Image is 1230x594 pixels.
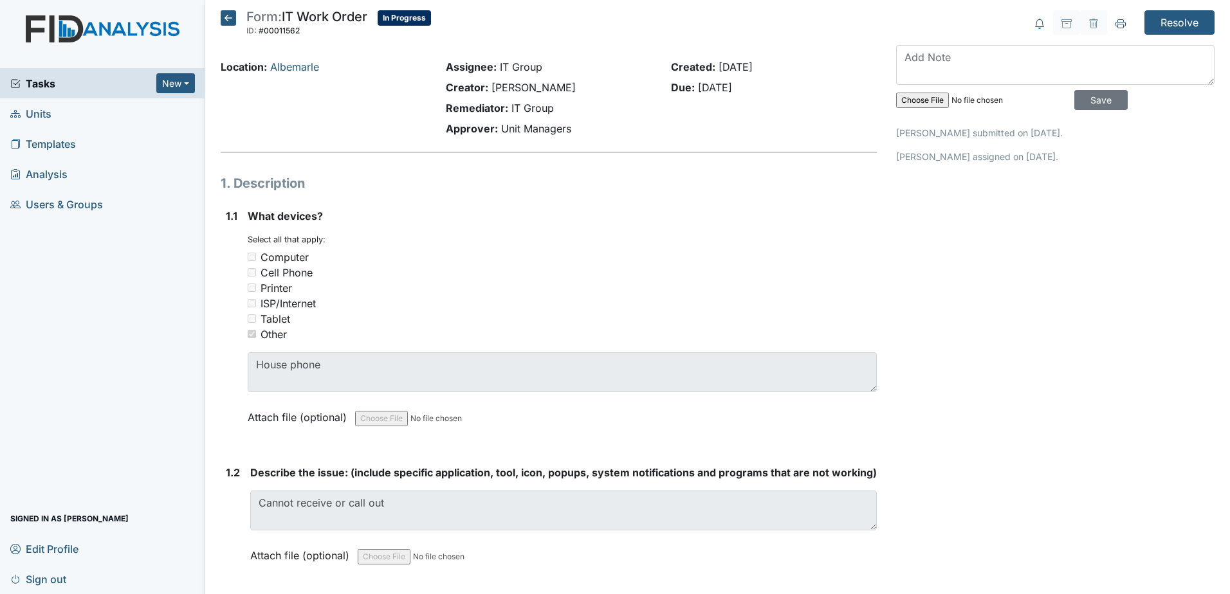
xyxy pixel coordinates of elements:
input: Computer [248,253,256,261]
span: Form: [246,9,282,24]
input: Save [1074,90,1128,110]
span: [PERSON_NAME] [491,81,576,94]
strong: Remediator: [446,102,508,114]
input: Printer [248,283,256,292]
div: IT Work Order [246,10,367,39]
p: [PERSON_NAME] submitted on [DATE]. [896,126,1215,139]
p: [PERSON_NAME] assigned on [DATE]. [896,150,1215,163]
textarea: House phone [248,352,877,392]
span: IT Group [511,102,554,114]
strong: Creator: [446,81,488,94]
a: Tasks [10,76,156,91]
span: Users & Groups [10,194,103,214]
label: Attach file (optional) [248,402,352,425]
h1: 1. Description [221,174,877,193]
span: Signed in as [PERSON_NAME] [10,509,129,528]
button: New [156,73,195,93]
span: IT Group [500,60,542,73]
input: Tablet [248,314,256,323]
span: ID: [246,26,257,35]
label: 1.1 [226,208,237,224]
span: Describe the issue: (include specific application, tool, icon, popups, system notifications and p... [250,466,877,479]
small: Select all that apply: [248,235,326,244]
a: Albemarle [270,60,319,73]
div: Cell Phone [261,265,313,280]
strong: Location: [221,60,267,73]
span: Sign out [10,569,66,589]
input: Other [248,330,256,338]
label: Attach file (optional) [250,541,354,563]
div: ISP/Internet [261,296,316,311]
input: ISP/Internet [248,299,256,307]
span: [DATE] [719,60,753,73]
label: 1.2 [226,465,240,480]
span: [DATE] [698,81,732,94]
div: Printer [261,280,292,296]
strong: Approver: [446,122,498,135]
input: Resolve [1144,10,1215,35]
span: Edit Profile [10,539,78,559]
input: Cell Phone [248,268,256,276]
div: Other [261,327,287,342]
span: Analysis [10,164,68,184]
span: #00011562 [259,26,300,35]
strong: Created: [671,60,715,73]
strong: Assignee: [446,60,497,73]
span: In Progress [378,10,431,26]
div: Tablet [261,311,290,327]
span: What devices? [248,210,323,222]
textarea: Cannot receive or call out [250,491,877,530]
span: Units [10,104,51,123]
span: Templates [10,134,76,154]
strong: Due: [671,81,695,94]
div: Computer [261,249,309,265]
span: Unit Managers [501,122,571,135]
